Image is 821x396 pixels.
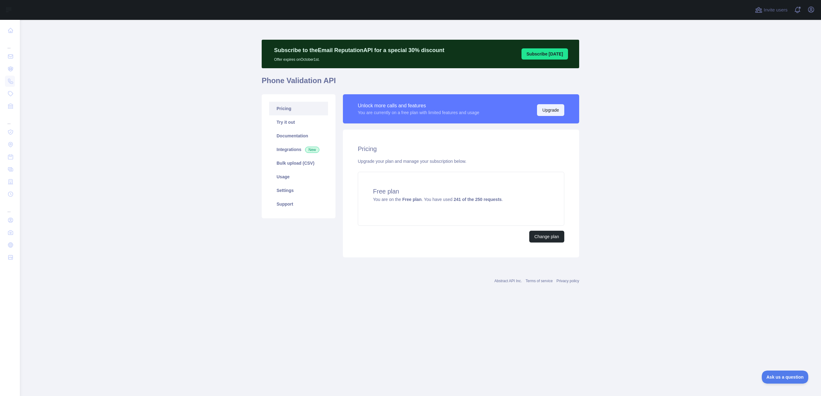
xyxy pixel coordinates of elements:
[269,143,328,156] a: Integrations New
[764,7,788,14] span: Invite users
[262,76,579,91] h1: Phone Validation API
[358,145,564,153] h2: Pricing
[274,46,444,55] p: Subscribe to the Email Reputation API for a special 30 % discount
[537,104,564,116] button: Upgrade
[305,147,319,153] span: New
[269,170,328,184] a: Usage
[754,5,789,15] button: Invite users
[269,115,328,129] a: Try it out
[5,113,15,125] div: ...
[373,187,549,196] h4: Free plan
[358,158,564,164] div: Upgrade your plan and manage your subscription below.
[269,197,328,211] a: Support
[5,37,15,50] div: ...
[358,102,479,109] div: Unlock more calls and features
[274,55,444,62] p: Offer expires on October 1st.
[5,201,15,213] div: ...
[269,129,328,143] a: Documentation
[526,279,553,283] a: Terms of service
[557,279,579,283] a: Privacy policy
[529,231,564,242] button: Change plan
[269,184,328,197] a: Settings
[454,197,502,202] strong: 241 of the 250 requests
[269,102,328,115] a: Pricing
[762,371,809,384] iframe: Toggle Customer Support
[495,279,522,283] a: Abstract API Inc.
[358,109,479,116] div: You are currently on a free plan with limited features and usage
[269,156,328,170] a: Bulk upload (CSV)
[373,197,503,202] span: You are on the . You have used .
[402,197,421,202] strong: Free plan
[521,48,568,60] button: Subscribe [DATE]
